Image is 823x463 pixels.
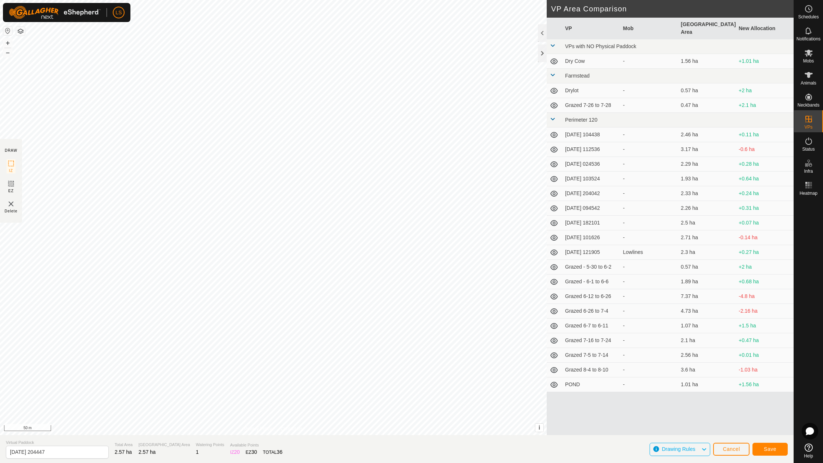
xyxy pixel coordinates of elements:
[678,128,736,142] td: 2.46 ha
[565,43,636,49] span: VPs with NO Physical Paddock
[562,363,620,377] td: Grazed 8-4 to 8-10
[736,142,794,157] td: -0.6 ha
[736,186,794,201] td: +0.24 ha
[539,424,540,431] span: i
[562,128,620,142] td: [DATE] 104438
[562,304,620,319] td: Grazed 6-26 to 7-4
[799,191,817,195] span: Heatmap
[623,307,675,315] div: -
[139,442,190,448] span: [GEOGRAPHIC_DATA] Area
[3,39,12,47] button: +
[678,304,736,319] td: 4.73 ha
[562,333,620,348] td: Grazed 7-16 to 7-24
[623,160,675,168] div: -
[623,278,675,286] div: -
[281,426,302,432] a: Contact Us
[16,27,25,36] button: Map Layers
[5,148,17,153] div: DRAW
[251,449,257,455] span: 30
[623,366,675,374] div: -
[678,201,736,216] td: 2.26 ha
[623,351,675,359] div: -
[678,98,736,113] td: 0.47 ha
[562,186,620,201] td: [DATE] 204042
[736,172,794,186] td: +0.64 ha
[736,201,794,216] td: +0.31 ha
[678,274,736,289] td: 1.89 ha
[623,337,675,344] div: -
[678,142,736,157] td: 3.17 ha
[736,18,794,39] th: New Allocation
[562,216,620,230] td: [DATE] 182101
[565,73,590,79] span: Farmstead
[115,9,122,17] span: LS
[736,333,794,348] td: +0.47 ha
[562,201,620,216] td: [DATE] 094542
[804,454,813,458] span: Help
[623,292,675,300] div: -
[623,234,675,241] div: -
[804,125,812,129] span: VPs
[562,83,620,98] td: Drylot
[764,446,776,452] span: Save
[562,157,620,172] td: [DATE] 024536
[562,172,620,186] td: [DATE] 103524
[736,128,794,142] td: +0.11 ha
[562,98,620,113] td: Grazed 7-26 to 7-28
[678,245,736,260] td: 2.3 ha
[196,449,199,455] span: 1
[678,83,736,98] td: 0.57 ha
[562,18,620,39] th: VP
[736,304,794,319] td: -2.16 ha
[736,157,794,172] td: +0.28 ha
[794,441,823,461] a: Help
[230,448,240,456] div: IZ
[562,274,620,289] td: Grazed - 6-1 to 6-6
[9,6,101,19] img: Gallagher Logo
[115,442,133,448] span: Total Area
[623,190,675,197] div: -
[5,208,18,214] span: Delete
[678,54,736,69] td: 1.56 ha
[678,186,736,201] td: 2.33 ha
[623,248,675,256] div: Lowlines
[562,54,620,69] td: Dry Cow
[736,274,794,289] td: +0.68 ha
[562,245,620,260] td: [DATE] 121905
[139,449,156,455] span: 2.57 ha
[565,117,597,123] span: Perimeter 120
[244,426,272,432] a: Privacy Policy
[620,18,678,39] th: Mob
[678,363,736,377] td: 3.6 ha
[3,48,12,57] button: –
[678,230,736,245] td: 2.71 ha
[736,54,794,69] td: +1.01 ha
[551,4,794,13] h2: VP Area Comparison
[736,83,794,98] td: +2 ha
[7,200,15,208] img: VP
[713,443,750,456] button: Cancel
[736,98,794,113] td: +2.1 ha
[678,216,736,230] td: 2.5 ha
[623,101,675,109] div: -
[623,219,675,227] div: -
[562,319,620,333] td: Grazed 6-7 to 6-11
[678,157,736,172] td: 2.29 ha
[6,439,109,446] span: Virtual Paddock
[678,333,736,348] td: 2.1 ha
[623,322,675,330] div: -
[797,37,820,41] span: Notifications
[736,377,794,392] td: +1.56 ha
[736,245,794,260] td: +0.27 ha
[736,348,794,363] td: +0.01 ha
[802,147,815,151] span: Status
[803,59,814,63] span: Mobs
[234,449,240,455] span: 20
[562,260,620,274] td: Grazed - 5-30 to 6-2
[623,381,675,388] div: -
[623,57,675,65] div: -
[8,188,14,194] span: EZ
[804,169,813,173] span: Infra
[801,81,816,85] span: Animals
[246,448,257,456] div: EZ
